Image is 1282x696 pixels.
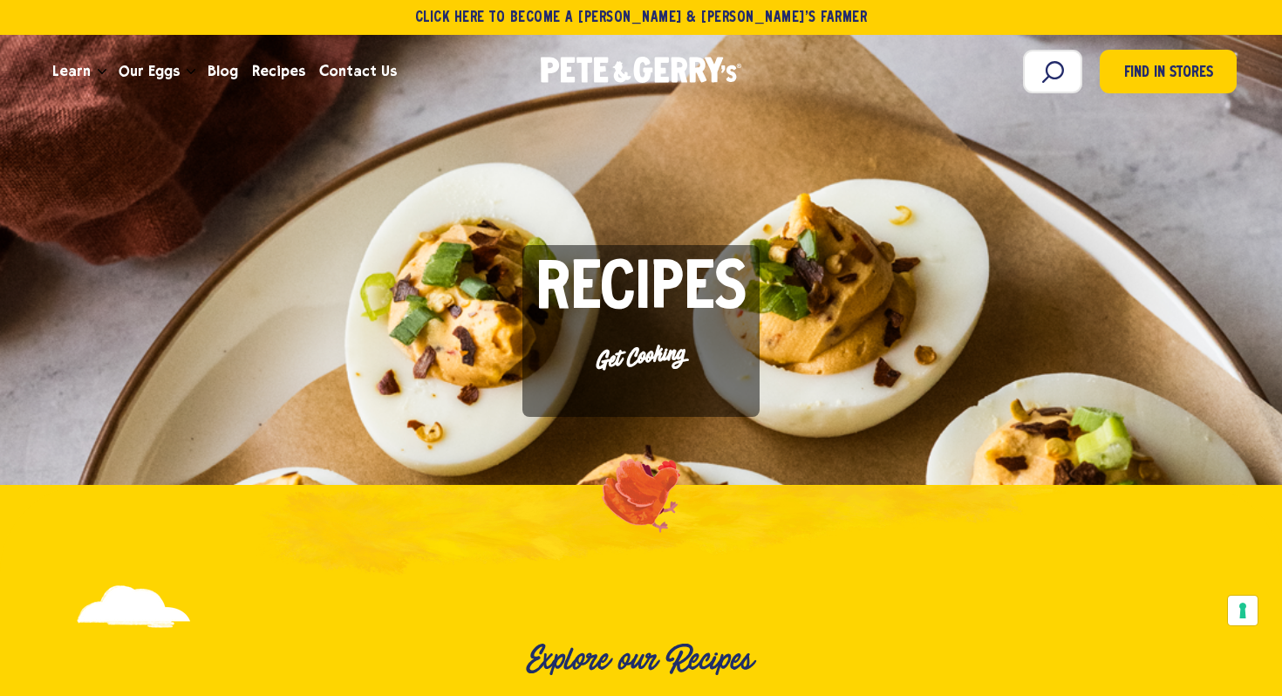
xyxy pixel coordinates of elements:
[119,60,180,82] span: Our Eggs
[52,60,91,82] span: Learn
[201,48,245,95] a: Blog
[312,48,404,95] a: Contact Us
[252,60,305,82] span: Recipes
[319,60,397,82] span: Contact Us
[1100,50,1237,93] a: Find in Stores
[1228,596,1258,625] button: Your consent preferences for tracking technologies
[1023,50,1082,93] input: Search
[187,69,195,75] button: Open the dropdown menu for Our Eggs
[107,641,1176,679] h2: Explore our Recipes
[45,48,98,95] a: Learn
[245,48,312,95] a: Recipes
[1124,62,1213,85] span: Find in Stores
[112,48,187,95] a: Our Eggs
[535,258,747,324] span: Recipes
[208,60,238,82] span: Blog
[535,333,747,379] p: Get Cooking
[98,69,106,75] button: Open the dropdown menu for Learn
